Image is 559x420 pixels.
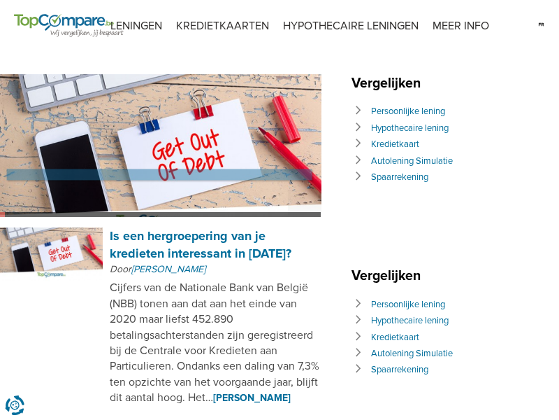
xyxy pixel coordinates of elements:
a: Persoonlijke lening [371,299,445,310]
p: Cijfers van de Nationale Bank van België (NBB) tonen aan dat aan het einde van 2020 maar liefst 4... [9,192,301,218]
a: Persoonlijke lening [371,106,445,117]
a: Spaarrekening [371,171,428,183]
a: Hypothecaire lening [371,315,449,326]
a: Is een hergroepering van je kredieten interessant in [DATE]? [110,228,291,261]
a: Kredietkaart [371,332,419,343]
a: Autolening Simulatie [371,348,453,359]
img: fr.svg [537,14,545,35]
a: Autolening Simulatie [371,155,453,167]
span: Vergelijken [351,267,428,284]
a: [PERSON_NAME] [213,392,291,404]
a: Spaarrekening [371,364,428,375]
p: Door [110,262,321,276]
a: Hypothecaire lening [371,122,449,134]
span: Vergelijken [351,75,428,92]
p: Cijfers van de Nationale Bank van België (NBB) tonen aan dat aan het einde van 2020 maar liefst 4... [110,280,321,405]
a: [PERSON_NAME] [131,263,205,275]
a: Kredietkaart [371,139,419,150]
